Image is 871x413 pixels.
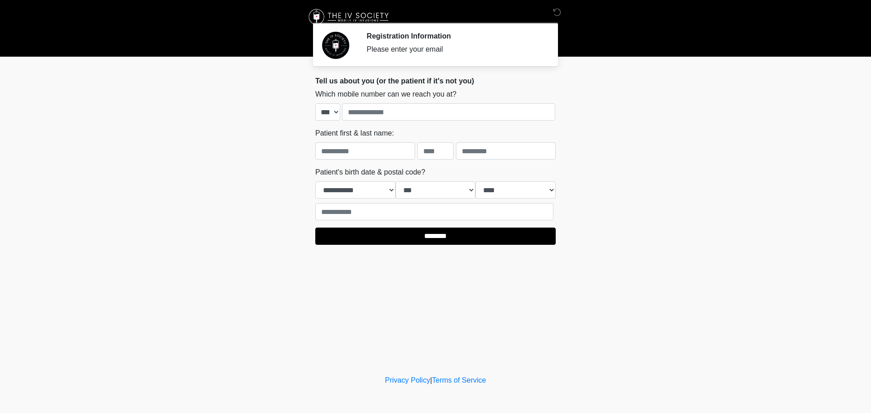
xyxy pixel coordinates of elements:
label: Which mobile number can we reach you at? [315,89,456,100]
a: Terms of Service [432,376,486,384]
h2: Tell us about you (or the patient if it's not you) [315,77,556,85]
label: Patient first & last name: [315,128,394,139]
img: The IV Society Logo [306,7,393,27]
a: | [430,376,432,384]
h2: Registration Information [367,32,542,40]
a: Privacy Policy [385,376,431,384]
label: Patient's birth date & postal code? [315,167,425,178]
img: Agent Avatar [322,32,349,59]
div: Please enter your email [367,44,542,55]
